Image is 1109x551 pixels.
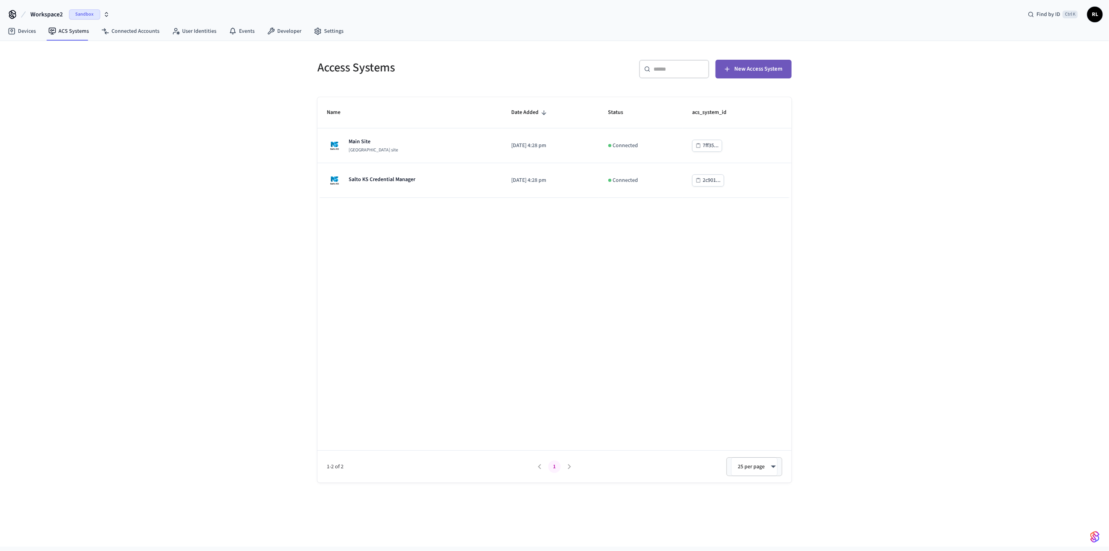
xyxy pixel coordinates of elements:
[1036,11,1060,18] span: Find by ID
[349,147,398,153] p: [GEOGRAPHIC_DATA] site
[734,64,782,74] span: New Access System
[327,172,342,188] img: Salto KS site Logo
[1063,11,1078,18] span: Ctrl K
[223,24,261,38] a: Events
[613,142,638,150] p: Connected
[95,24,166,38] a: Connected Accounts
[548,460,561,473] button: page 1
[1087,7,1103,22] button: RL
[327,107,351,119] span: Name
[512,142,590,150] p: [DATE] 4:28 pm
[317,97,792,198] table: sticky table
[1090,531,1100,543] img: SeamLogoGradient.69752ec5.svg
[1088,7,1102,21] span: RL
[512,176,590,185] p: [DATE] 4:28 pm
[608,107,634,119] span: Status
[166,24,223,38] a: User Identities
[327,138,342,153] img: Salto KS site Logo
[512,107,549,119] span: Date Added
[308,24,350,38] a: Settings
[42,24,95,38] a: ACS Systems
[349,138,398,146] p: Main Site
[261,24,308,38] a: Developer
[69,9,100,20] span: Sandbox
[613,176,638,185] p: Connected
[703,176,721,185] div: 2c901...
[716,60,792,78] button: New Access System
[2,24,42,38] a: Devices
[692,107,737,119] span: acs_system_id
[692,140,722,152] button: 7ff35...
[30,10,63,19] span: Workspace2
[327,463,532,471] span: 1-2 of 2
[703,141,719,151] div: 7ff35...
[1022,7,1084,21] div: Find by IDCtrl K
[731,457,778,476] div: 25 per page
[692,174,724,187] button: 2c901...
[532,460,577,473] nav: pagination navigation
[317,60,550,76] h5: Access Systems
[349,176,415,183] p: Salto KS Credential Manager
